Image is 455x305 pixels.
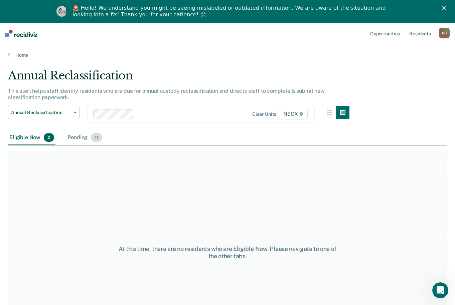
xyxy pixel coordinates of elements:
[432,282,448,298] iframe: Intercom live chat
[8,88,324,100] p: This alert helps staff identify residents who are due for annual custody reclassification and dir...
[118,245,337,260] div: At this time, there are no residents who are Eligible Now. Please navigate to one of the other tabs.
[252,111,277,117] div: Clear units
[439,28,450,38] div: B G
[8,106,80,119] button: Annual Reclassification
[5,30,37,37] img: Recidiviz
[439,28,450,38] button: BG
[8,52,447,58] a: Home
[91,133,102,142] span: 11
[66,130,104,145] div: Pending11
[8,69,349,88] div: Annual Reclassification
[369,23,401,44] a: Opportunities
[44,133,54,142] span: 0
[8,130,55,145] div: Eligible Now0
[11,110,71,115] span: Annual Reclassification
[56,6,67,17] img: Profile image for Kim
[408,23,432,44] a: Residents
[279,109,307,119] span: NECX
[442,6,449,10] div: Close
[72,5,388,18] div: 🚨 Hello! We understand you might be seeing mislabeled or outdated information. We are aware of th...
